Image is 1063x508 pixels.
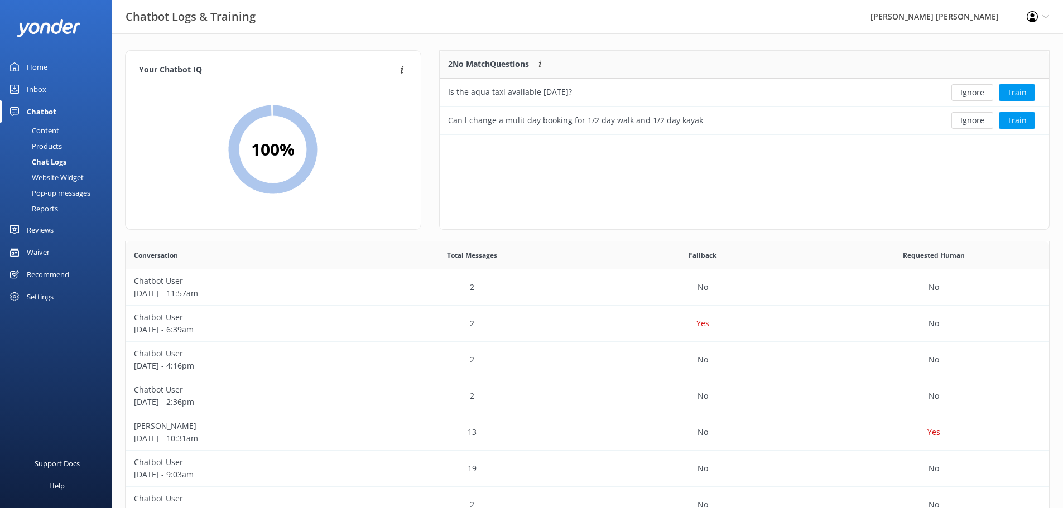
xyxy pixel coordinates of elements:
p: No [929,462,939,475]
p: 2 [470,354,474,366]
p: No [929,390,939,402]
p: Yes [696,317,709,330]
p: No [929,281,939,293]
a: Content [7,123,112,138]
div: row [126,306,1049,342]
div: Home [27,56,47,78]
p: 2 [470,317,474,330]
div: grid [440,79,1049,134]
p: Chatbot User [134,384,348,396]
div: Website Widget [7,170,84,185]
p: [DATE] - 6:39am [134,323,348,336]
p: [DATE] - 4:16pm [134,360,348,372]
span: Total Messages [447,250,497,260]
button: Train [999,112,1035,129]
h3: Chatbot Logs & Training [126,8,256,26]
div: Content [7,123,59,138]
a: Reports [7,201,112,216]
span: Requested Human [903,250,965,260]
p: [DATE] - 9:03am [134,468,348,481]
span: Fallback [689,250,716,260]
div: Chatbot [27,100,56,123]
div: Support Docs [35,452,80,475]
p: Chatbot User [134,347,348,360]
button: Ignore [951,112,993,129]
div: Waiver [27,241,50,263]
p: [DATE] - 10:31am [134,432,348,444]
p: Chatbot User [134,492,348,505]
div: Can l change a mulit day booking for 1/2 day walk and 1/2 day kayak [448,114,703,127]
div: Products [7,138,62,154]
a: Website Widget [7,170,112,185]
p: 2 [470,390,474,402]
p: [PERSON_NAME] [134,420,348,432]
button: Train [999,84,1035,101]
div: Help [49,475,65,497]
div: Settings [27,286,54,308]
p: Chatbot User [134,311,348,323]
div: row [126,414,1049,451]
p: No [698,354,708,366]
div: row [440,107,1049,134]
div: Inbox [27,78,46,100]
span: Conversation [134,250,178,260]
div: Recommend [27,263,69,286]
p: No [698,462,708,475]
p: [DATE] - 2:36pm [134,396,348,408]
div: row [126,451,1049,487]
div: Is the aqua taxi available [DATE]? [448,86,572,98]
img: yonder-white-logo.png [17,19,81,37]
h4: Your Chatbot IQ [139,64,397,76]
a: Pop-up messages [7,185,112,201]
p: 2 No Match Questions [448,58,529,70]
div: row [126,342,1049,378]
p: Chatbot User [134,275,348,287]
h2: 100 % [251,136,295,163]
p: No [698,281,708,293]
div: row [126,378,1049,414]
p: No [698,390,708,402]
p: 19 [468,462,477,475]
div: row [440,79,1049,107]
p: Yes [927,426,940,438]
div: Pop-up messages [7,185,90,201]
p: 2 [470,281,474,293]
div: row [126,269,1049,306]
p: No [698,426,708,438]
p: 13 [468,426,477,438]
a: Chat Logs [7,154,112,170]
div: Chat Logs [7,154,66,170]
p: Chatbot User [134,456,348,468]
div: Reports [7,201,58,216]
button: Ignore [951,84,993,101]
p: No [929,317,939,330]
a: Products [7,138,112,154]
div: Reviews [27,219,54,241]
p: [DATE] - 11:57am [134,287,348,299]
p: No [929,354,939,366]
